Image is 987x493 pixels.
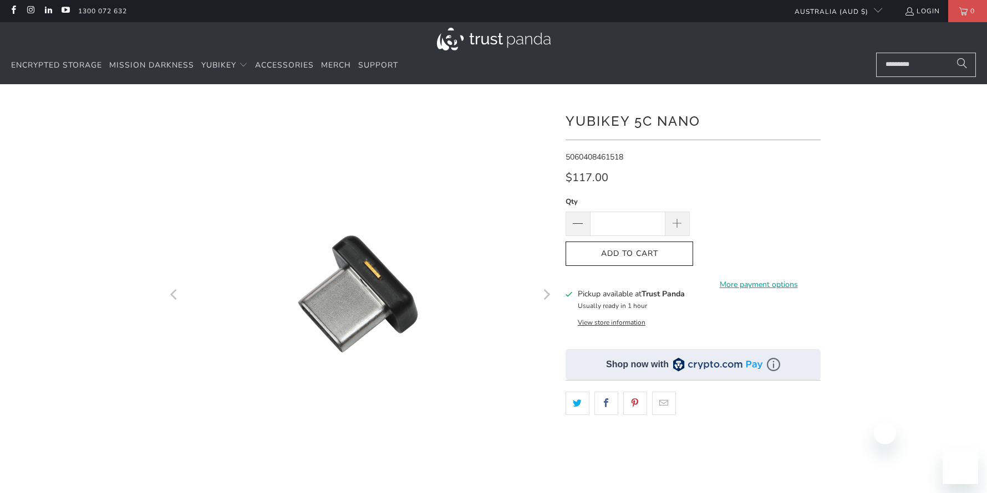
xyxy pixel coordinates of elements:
summary: YubiKey [201,53,248,79]
span: Support [358,60,398,70]
h1: YubiKey 5C Nano [566,109,821,131]
iframe: Reviews Widget [566,434,821,458]
a: Support [358,53,398,79]
a: Encrypted Storage [11,53,102,79]
img: Trust Panda Australia [437,28,551,50]
span: Encrypted Storage [11,60,102,70]
button: Add to Cart [566,242,693,266]
span: Mission Darkness [109,60,194,70]
span: 5060408461518 [566,152,623,162]
a: Accessories [255,53,314,79]
a: Share this on Twitter [566,392,589,415]
a: Trust Panda Australia on LinkedIn [43,7,53,16]
label: Qty [566,196,690,208]
small: Usually ready in 1 hour [578,301,647,310]
a: Share this on Pinterest [623,392,647,415]
a: Trust Panda Australia on YouTube [60,7,70,16]
span: $117.00 [566,170,608,185]
a: YubiKey 5C Nano - Trust Panda [166,101,554,489]
a: Trust Panda Australia on Instagram [26,7,35,16]
a: Email this to a friend [652,392,676,415]
input: Search... [876,53,976,77]
a: Trust Panda Australia on Facebook [8,7,18,16]
a: Share this on Facebook [594,392,618,415]
button: Next [537,101,555,489]
iframe: Button to launch messaging window [943,449,978,484]
div: Shop now with [606,358,669,371]
button: Previous [166,101,184,489]
a: Merch [321,53,351,79]
a: More payment options [696,279,821,291]
iframe: Close message [874,422,896,444]
nav: Translation missing: en.navigation.header.main_nav [11,53,398,79]
span: Accessories [255,60,314,70]
a: Mission Darkness [109,53,194,79]
a: 1300 072 632 [78,5,127,17]
span: Add to Cart [577,249,681,259]
button: View store information [578,318,645,327]
span: Merch [321,60,351,70]
span: YubiKey [201,60,236,70]
h3: Pickup available at [578,288,685,300]
a: Login [904,5,940,17]
b: Trust Panda [642,289,685,299]
button: Search [948,53,976,77]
